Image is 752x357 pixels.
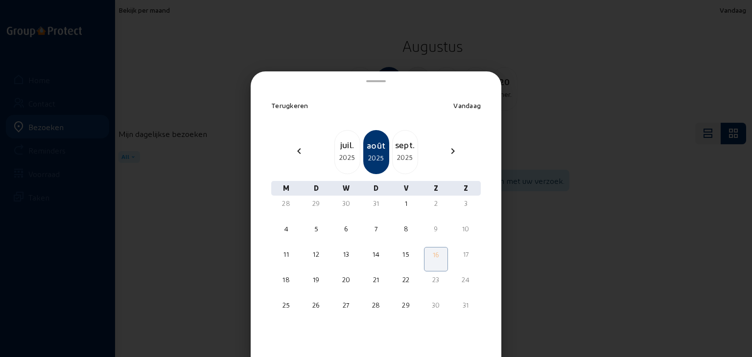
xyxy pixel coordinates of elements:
div: 13 [335,249,357,259]
div: 6 [335,224,357,234]
span: Vandaag [453,101,481,110]
div: 10 [455,224,477,234]
div: 28 [365,300,387,310]
div: 16 [425,250,446,260]
div: V [391,181,421,196]
div: 26 [305,300,327,310]
div: 27 [335,300,357,310]
div: 23 [425,275,447,285]
div: 2 [425,199,447,208]
div: 8 [395,224,417,234]
div: 29 [395,300,417,310]
div: 12 [305,249,327,259]
div: 2025 [393,152,418,163]
div: 7 [365,224,387,234]
div: 18 [275,275,297,285]
div: 29 [305,199,327,208]
div: 14 [365,249,387,259]
mat-icon: chevron_left [293,145,305,157]
div: 9 [425,224,447,234]
div: 15 [395,249,417,259]
div: 17 [455,249,477,259]
div: 31 [365,199,387,208]
div: 21 [365,275,387,285]
div: 19 [305,275,327,285]
div: 20 [335,275,357,285]
div: 2025 [335,152,360,163]
div: M [271,181,301,196]
div: 25 [275,300,297,310]
div: 11 [275,249,297,259]
div: 2025 [364,152,388,164]
div: W [331,181,361,196]
span: Terugkeren [271,101,308,110]
div: 22 [395,275,417,285]
div: 31 [455,300,477,310]
div: Z [451,181,481,196]
div: 4 [275,224,297,234]
div: 1 [395,199,417,208]
div: juil. [335,138,360,152]
div: 3 [455,199,477,208]
div: 28 [275,199,297,208]
div: 5 [305,224,327,234]
div: Z [421,181,451,196]
mat-icon: chevron_right [447,145,459,157]
div: 30 [335,199,357,208]
div: sept. [393,138,418,152]
div: 24 [455,275,477,285]
div: août [364,138,388,152]
div: D [361,181,391,196]
div: 30 [425,300,447,310]
div: D [301,181,331,196]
